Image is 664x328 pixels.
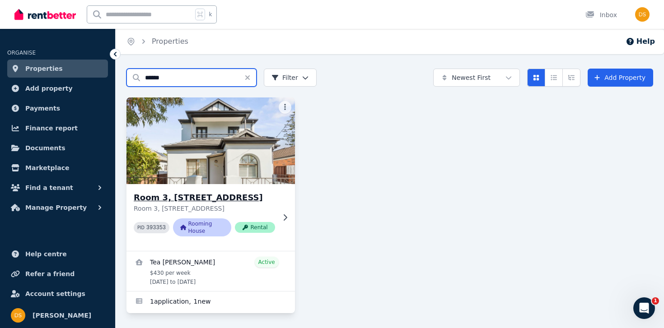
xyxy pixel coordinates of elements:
[279,101,291,114] button: More options
[264,69,317,87] button: Filter
[7,159,108,177] a: Marketplace
[11,308,25,323] img: Don Siyambalapitiya
[585,10,617,19] div: Inbox
[126,97,295,251] a: Room 3, 276A King StRoom 3, [STREET_ADDRESS]Room 3, [STREET_ADDRESS]PID 393353Rooming HouseRental
[527,69,580,87] div: View options
[25,288,85,299] span: Account settings
[652,297,659,305] span: 1
[433,69,520,87] button: Newest First
[33,310,91,321] span: [PERSON_NAME]
[562,69,580,87] button: Expanded list view
[25,182,73,193] span: Find a tenant
[152,37,188,46] a: Properties
[7,285,108,303] a: Account settings
[134,191,275,204] h3: Room 3, [STREET_ADDRESS]
[137,225,145,230] small: PID
[626,36,655,47] button: Help
[235,222,275,233] span: Rental
[7,119,108,137] a: Finance report
[7,79,108,97] a: Add property
[25,83,73,94] span: Add property
[7,50,36,56] span: ORGANISE
[527,69,545,87] button: Card view
[173,218,231,236] span: Rooming House
[545,69,563,87] button: Compact list view
[209,11,212,18] span: k
[25,268,75,279] span: Refer a friend
[7,99,108,117] a: Payments
[452,73,491,82] span: Newest First
[633,297,655,319] iframe: Intercom live chat
[25,202,87,213] span: Manage Property
[134,204,275,213] p: Room 3, [STREET_ADDRESS]
[126,291,295,313] a: Applications for Room 3, 276A King St
[25,63,63,74] span: Properties
[116,29,199,54] nav: Breadcrumb
[7,139,108,157] a: Documents
[7,60,108,78] a: Properties
[25,123,78,134] span: Finance report
[7,245,108,263] a: Help centre
[14,8,76,21] img: RentBetter
[25,103,60,114] span: Payments
[25,162,69,173] span: Marketplace
[122,95,299,186] img: Room 3, 276A King St
[588,69,653,87] a: Add Property
[244,69,257,87] button: Clear search
[146,225,166,231] code: 393353
[635,7,650,22] img: Don Siyambalapitiya
[7,265,108,283] a: Refer a friend
[25,249,67,259] span: Help centre
[126,251,295,291] a: View details for Tea Cozzuol-Kelly
[25,143,65,153] span: Documents
[271,73,298,82] span: Filter
[7,179,108,197] button: Find a tenant
[7,199,108,217] button: Manage Property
